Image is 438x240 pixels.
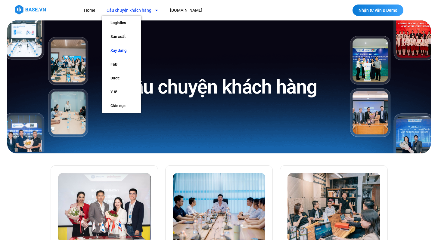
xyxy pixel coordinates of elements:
a: [DOMAIN_NAME] [166,5,207,16]
a: Home [79,5,100,16]
a: Sản xuất [102,30,141,44]
a: Y tế [102,85,141,99]
a: Xây dựng [102,44,141,57]
h1: Câu chuyện khách hàng [121,75,317,100]
a: Nhận tư vấn & Demo [353,5,403,16]
a: Dược [102,71,141,85]
span: Nhận tư vấn & Demo [359,8,397,12]
nav: Menu [79,5,313,16]
a: F&B [102,57,141,71]
a: Câu chuyện khách hàng [102,5,163,16]
ul: Câu chuyện khách hàng [102,16,141,113]
a: Logistics [102,16,141,30]
a: Giáo dục [102,99,141,113]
